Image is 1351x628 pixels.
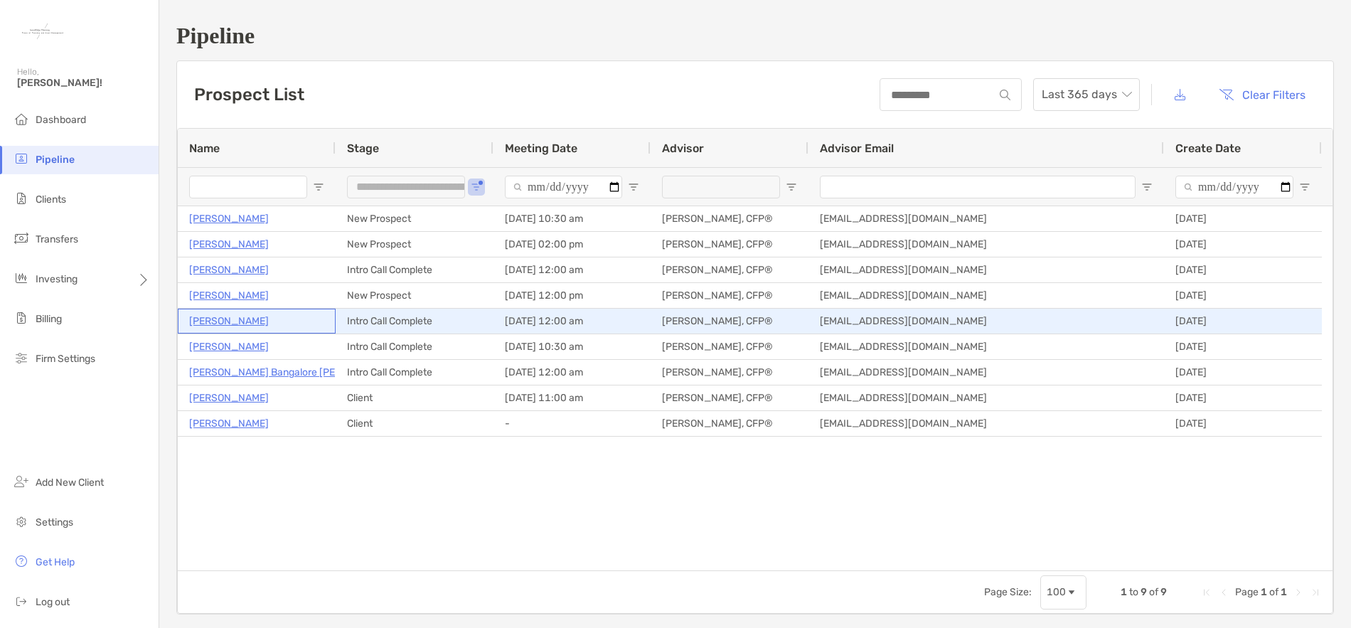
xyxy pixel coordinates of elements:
a: [PERSON_NAME] [189,389,269,407]
span: Dashboard [36,114,86,126]
div: Client [336,411,493,436]
img: investing icon [13,270,30,287]
span: of [1269,586,1278,598]
div: [EMAIL_ADDRESS][DOMAIN_NAME] [808,283,1164,308]
span: 9 [1141,586,1147,598]
span: Advisor Email [820,142,894,155]
div: [DATE] 12:00 am [493,257,651,282]
div: Intro Call Complete [336,309,493,334]
img: dashboard icon [13,110,30,127]
div: [EMAIL_ADDRESS][DOMAIN_NAME] [808,232,1164,257]
button: Open Filter Menu [313,181,324,193]
button: Open Filter Menu [628,181,639,193]
div: [DATE] [1164,206,1322,231]
h3: Prospect List [194,85,304,105]
div: [PERSON_NAME], CFP® [651,385,808,410]
img: logout icon [13,592,30,610]
div: [PERSON_NAME], CFP® [651,232,808,257]
div: Last Page [1310,587,1321,598]
div: [PERSON_NAME], CFP® [651,206,808,231]
div: Page Size [1040,575,1086,610]
div: Intro Call Complete [336,257,493,282]
div: [DATE] 12:00 am [493,360,651,385]
div: [PERSON_NAME], CFP® [651,334,808,359]
div: New Prospect [336,232,493,257]
input: Meeting Date Filter Input [505,176,622,198]
div: [PERSON_NAME], CFP® [651,360,808,385]
span: Transfers [36,233,78,245]
img: settings icon [13,513,30,530]
div: Page Size: [984,586,1032,598]
div: [DATE] 10:30 am [493,334,651,359]
div: Client [336,385,493,410]
span: Stage [347,142,379,155]
input: Advisor Email Filter Input [820,176,1136,198]
img: billing icon [13,309,30,326]
p: [PERSON_NAME] Bangalore [PERSON_NAME] [189,363,399,381]
p: [PERSON_NAME] [189,287,269,304]
div: First Page [1201,587,1212,598]
span: of [1149,586,1158,598]
div: [DATE] [1164,232,1322,257]
div: [EMAIL_ADDRESS][DOMAIN_NAME] [808,257,1164,282]
span: 1 [1121,586,1127,598]
div: [DATE] 02:00 pm [493,232,651,257]
div: Intro Call Complete [336,360,493,385]
button: Open Filter Menu [471,181,482,193]
div: Intro Call Complete [336,334,493,359]
div: [EMAIL_ADDRESS][DOMAIN_NAME] [808,334,1164,359]
span: Create Date [1175,142,1241,155]
span: Pipeline [36,154,75,166]
span: 1 [1281,586,1287,598]
a: [PERSON_NAME] [189,235,269,253]
button: Open Filter Menu [1141,181,1153,193]
div: New Prospect [336,283,493,308]
a: [PERSON_NAME] [189,415,269,432]
button: Open Filter Menu [786,181,797,193]
span: to [1129,586,1138,598]
div: [DATE] [1164,334,1322,359]
div: [PERSON_NAME], CFP® [651,411,808,436]
div: [EMAIL_ADDRESS][DOMAIN_NAME] [808,309,1164,334]
div: [DATE] [1164,309,1322,334]
button: Open Filter Menu [1299,181,1310,193]
div: [EMAIL_ADDRESS][DOMAIN_NAME] [808,206,1164,231]
img: Zoe Logo [17,6,68,57]
span: Billing [36,313,62,325]
a: [PERSON_NAME] [189,338,269,356]
div: [EMAIL_ADDRESS][DOMAIN_NAME] [808,385,1164,410]
span: Add New Client [36,477,104,489]
h1: Pipeline [176,23,1334,49]
div: [DATE] 11:00 am [493,385,651,410]
span: Meeting Date [505,142,577,155]
div: Previous Page [1218,587,1229,598]
a: [PERSON_NAME] [189,312,269,330]
img: get-help icon [13,553,30,570]
div: [DATE] [1164,283,1322,308]
span: Name [189,142,220,155]
input: Create Date Filter Input [1175,176,1293,198]
img: pipeline icon [13,150,30,167]
span: Log out [36,596,70,608]
span: Page [1235,586,1259,598]
div: [EMAIL_ADDRESS][DOMAIN_NAME] [808,411,1164,436]
span: 9 [1160,586,1167,598]
p: [PERSON_NAME] [189,210,269,228]
img: clients icon [13,190,30,207]
span: Advisor [662,142,704,155]
span: Investing [36,273,78,285]
div: New Prospect [336,206,493,231]
div: 100 [1047,586,1066,598]
div: [DATE] 12:00 am [493,309,651,334]
div: [EMAIL_ADDRESS][DOMAIN_NAME] [808,360,1164,385]
div: Next Page [1293,587,1304,598]
input: Name Filter Input [189,176,307,198]
div: [DATE] 10:30 am [493,206,651,231]
a: [PERSON_NAME] [189,261,269,279]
